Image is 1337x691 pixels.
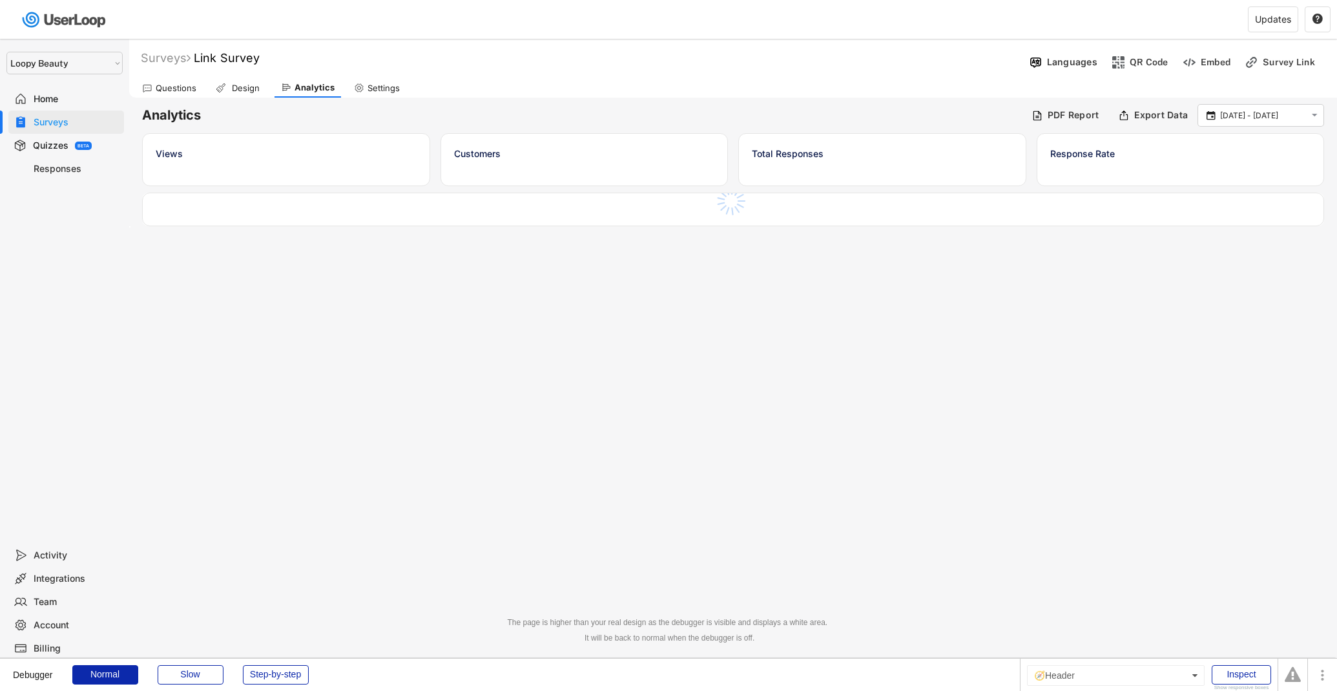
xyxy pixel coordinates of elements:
div: Activity [34,549,119,562]
div: Billing [34,643,119,655]
div: Languages [1047,56,1097,68]
text:  [1312,110,1318,121]
div: Embed [1201,56,1230,68]
div: Debugger [13,659,53,679]
div: Slow [158,665,223,685]
button:  [1309,110,1320,121]
div: Analytics [295,82,335,93]
div: Inspect [1212,665,1271,685]
font: Link Survey [194,51,260,65]
div: Survey Link [1263,56,1327,68]
div: Show responsive boxes [1212,685,1271,690]
div: Response Rate [1050,147,1311,160]
div: Quizzes [33,140,68,152]
div: Responses [34,163,119,175]
div: 🧭Header [1027,665,1205,686]
img: EmbedMinor.svg [1183,56,1196,69]
div: Account [34,619,119,632]
div: Total Responses [752,147,1013,160]
div: Views [156,147,417,160]
img: ShopcodesMajor.svg [1112,56,1125,69]
div: Design [229,83,262,94]
button:  [1312,14,1323,25]
img: LinkMinor.svg [1245,56,1258,69]
input: Select Date Range [1220,109,1305,122]
h6: Analytics [142,107,1022,124]
div: Settings [368,83,400,94]
div: Step-by-step [243,665,309,685]
div: Surveys [141,50,191,65]
div: Surveys [34,116,119,129]
img: Language%20Icon.svg [1029,56,1042,69]
div: Home [34,93,119,105]
div: Integrations [34,573,119,585]
div: Questions [156,83,196,94]
div: Normal [72,665,138,685]
div: Export Data [1134,109,1188,121]
div: QR Code [1130,56,1168,68]
div: Customers [454,147,715,160]
div: BETA [78,144,89,148]
text:  [1312,13,1323,25]
div: PDF Report [1048,109,1099,121]
img: userloop-logo-01.svg [19,6,110,33]
div: Team [34,596,119,608]
div: Updates [1255,15,1291,24]
text:  [1207,109,1216,121]
button:  [1205,110,1217,122]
